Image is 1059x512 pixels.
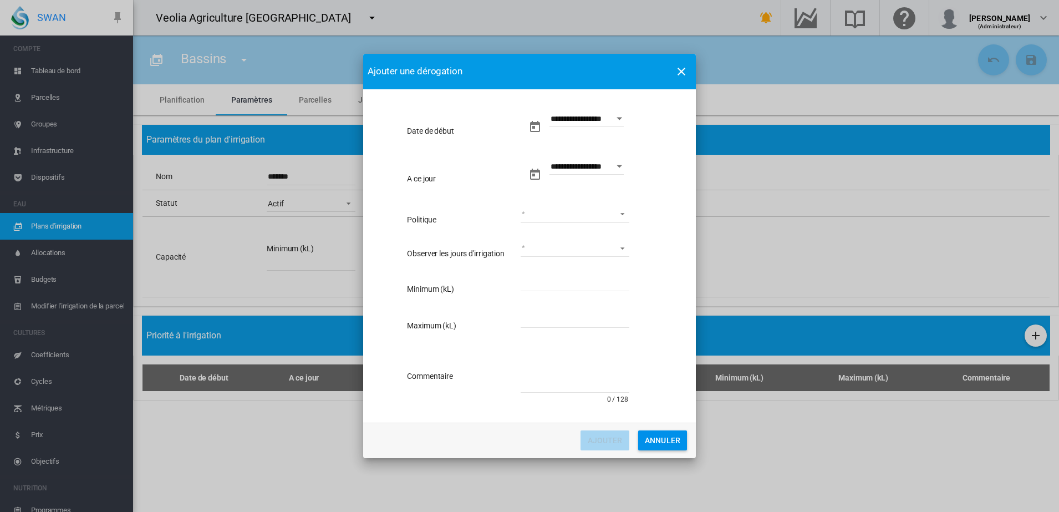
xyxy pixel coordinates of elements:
label: Politique [407,215,517,226]
label: Maximum (kL) [407,321,517,332]
button: md-calendar [524,164,546,186]
span: Ajouter une dérogation [368,65,462,78]
button: icon-close [670,60,693,83]
label: A ce jour [407,174,517,185]
label: Minimum (kL) [407,284,517,295]
button: Ajouter [581,430,629,450]
button: Open calendar [609,156,629,176]
label: Observer les jours d'irrigation [407,249,517,260]
button: Open calendar [609,109,629,129]
button: Annuler [638,430,687,450]
label: Commentaire [407,371,517,382]
md-icon: icon-close [675,65,688,78]
button: md-calendar [524,116,546,138]
label: Date de début [407,126,517,137]
div: 0 / 128 [607,393,629,403]
md-dialog: Date de ... [363,54,696,458]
